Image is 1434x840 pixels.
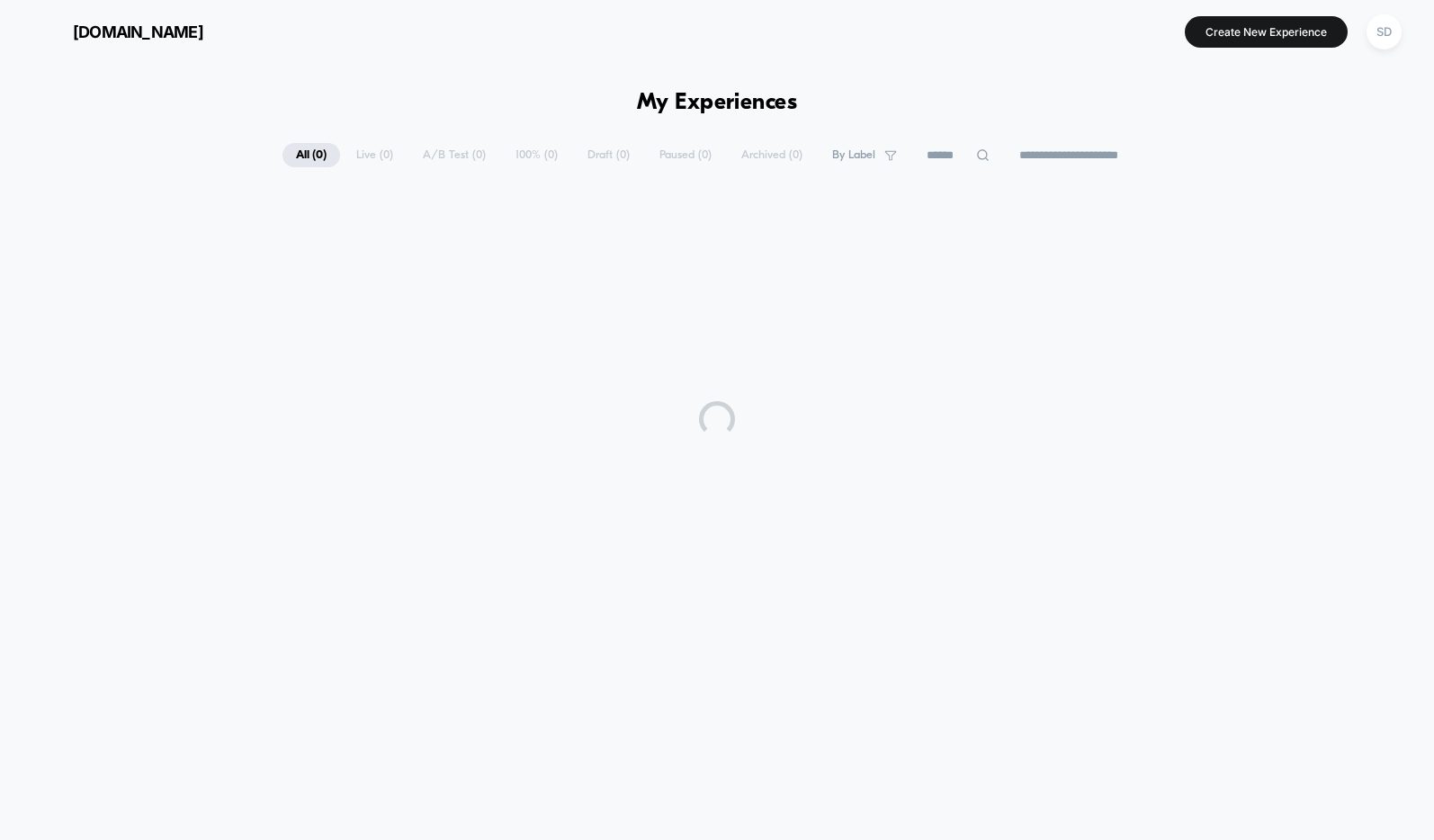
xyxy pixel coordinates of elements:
[637,90,798,116] h1: My Experiences
[282,143,340,167] span: All ( 0 )
[832,148,875,162] span: By Label
[1367,14,1402,49] div: SD
[1185,16,1348,48] button: Create New Experience
[27,17,209,46] button: [DOMAIN_NAME]
[1361,13,1407,50] button: SD
[73,22,203,41] span: [DOMAIN_NAME]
